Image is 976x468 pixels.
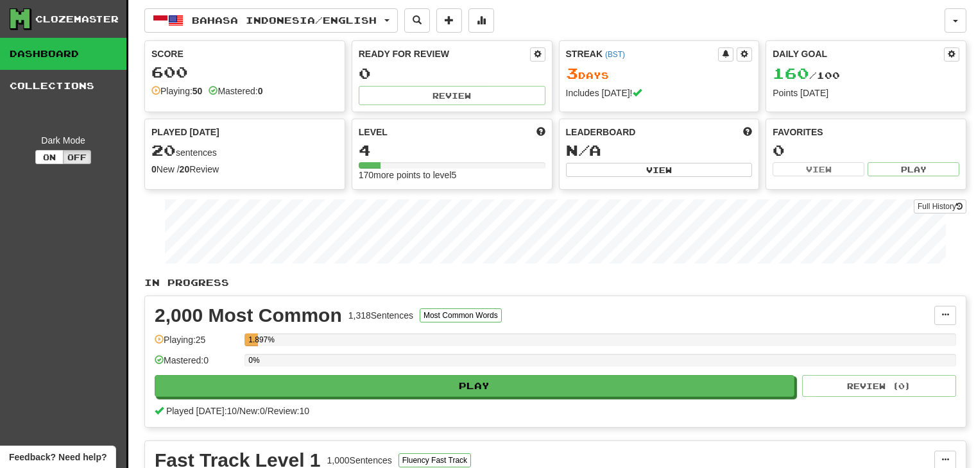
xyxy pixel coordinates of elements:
[566,87,753,99] div: Includes [DATE]!
[773,142,959,158] div: 0
[155,333,238,355] div: Playing: 25
[773,64,809,82] span: 160
[359,47,530,60] div: Ready for Review
[151,163,338,176] div: New / Review
[35,150,64,164] button: On
[327,454,392,467] div: 1,000 Sentences
[773,47,944,62] div: Daily Goal
[35,13,119,26] div: Clozemaster
[268,406,309,416] span: Review: 10
[802,375,956,397] button: Review (0)
[180,164,190,174] strong: 20
[193,86,203,96] strong: 50
[566,163,753,177] button: View
[258,86,263,96] strong: 0
[436,8,462,33] button: Add sentence to collection
[155,375,794,397] button: Play
[468,8,494,33] button: More stats
[566,126,636,138] span: Leaderboard
[398,453,471,467] button: Fluency Fast Track
[144,276,966,289] p: In Progress
[155,354,238,375] div: Mastered: 0
[773,162,864,176] button: View
[10,134,117,147] div: Dark Mode
[9,451,107,464] span: Open feedback widget
[151,164,157,174] strong: 0
[192,15,377,26] span: Bahasa Indonesia / English
[566,65,753,82] div: Day s
[566,64,578,82] span: 3
[420,308,502,322] button: Most Common Words
[773,126,959,138] div: Favorites
[151,64,338,80] div: 600
[151,47,338,60] div: Score
[773,70,840,81] span: / 100
[404,8,430,33] button: Search sentences
[359,142,545,158] div: 4
[237,406,239,416] span: /
[155,306,342,325] div: 2,000 Most Common
[536,126,545,138] span: Score more points to level up
[566,47,719,60] div: Streak
[144,8,398,33] button: Bahasa Indonesia/English
[743,126,752,138] span: This week in points, UTC
[566,141,601,159] span: N/A
[151,141,176,159] span: 20
[248,333,258,346] div: 1.897%
[348,309,413,322] div: 1,318 Sentences
[359,86,545,105] button: Review
[773,87,959,99] div: Points [DATE]
[605,50,625,59] a: (BST)
[209,85,262,97] div: Mastered:
[359,126,388,138] span: Level
[868,162,959,176] button: Play
[359,169,545,181] div: 170 more points to level 5
[239,406,265,416] span: New: 0
[265,406,268,416] span: /
[359,65,545,81] div: 0
[166,406,237,416] span: Played [DATE]: 10
[914,199,966,213] a: Full History
[151,142,338,159] div: sentences
[151,126,219,138] span: Played [DATE]
[151,85,202,97] div: Playing:
[63,150,91,164] button: Off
